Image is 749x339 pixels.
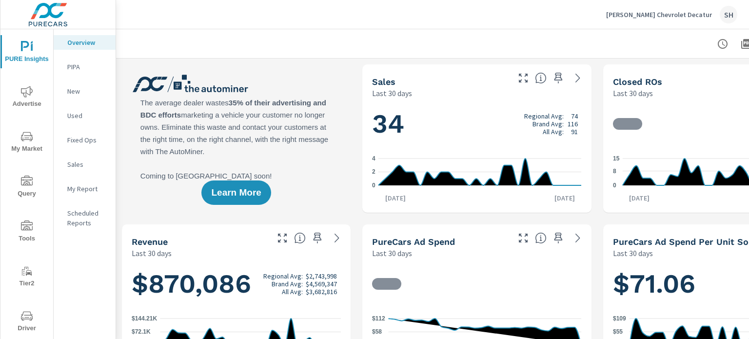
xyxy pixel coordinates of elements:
button: Make Fullscreen [515,230,531,246]
span: Advertise [3,86,50,110]
p: [DATE] [378,193,413,203]
text: 4 [372,155,375,162]
span: Save this to your personalized report [310,230,325,246]
text: $144.21K [132,315,157,322]
p: 91 [571,128,578,136]
h5: PureCars Ad Spend [372,237,455,247]
h5: Revenue [132,237,168,247]
text: 8 [613,168,616,175]
p: Fixed Ops [67,135,108,145]
p: Last 30 days [132,247,172,259]
p: All Avg: [543,128,564,136]
p: Regional Avg: [524,112,564,120]
p: My Report [67,184,108,194]
p: [DATE] [622,193,656,203]
p: Regional Avg: [263,272,303,280]
button: Make Fullscreen [275,230,290,246]
div: Used [54,108,116,123]
p: Scheduled Reports [67,208,108,228]
span: Number of vehicles sold by the dealership over the selected date range. [Source: This data is sou... [535,72,547,84]
p: $3,682,816 [306,288,337,296]
span: Total sales revenue over the selected date range. [Source: This data is sourced from the dealer’s... [294,232,306,244]
span: My Market [3,131,50,155]
a: See more details in report [570,230,586,246]
span: PURE Insights [3,41,50,65]
span: Driver [3,310,50,334]
span: Query [3,176,50,199]
div: Overview [54,35,116,50]
h1: $870,086 [132,267,341,300]
p: Brand Avg: [272,280,303,288]
text: $112 [372,315,385,322]
div: PIPA [54,60,116,74]
p: Last 30 days [372,87,412,99]
text: 0 [372,182,375,189]
text: $55 [613,328,623,335]
div: My Report [54,181,116,196]
p: Last 30 days [613,247,653,259]
div: Sales [54,157,116,172]
p: 74 [571,112,578,120]
text: 15 [613,155,620,162]
div: New [54,84,116,99]
h1: 34 [372,107,581,140]
p: [DATE] [548,193,582,203]
span: Total cost of media for all PureCars channels for the selected dealership group over the selected... [535,232,547,244]
p: $2,743,998 [306,272,337,280]
span: Save this to your personalized report [551,230,566,246]
p: Sales [67,160,108,169]
p: $4,569,347 [306,280,337,288]
text: $72.1K [132,329,151,336]
text: $109 [613,315,626,322]
p: Overview [67,38,108,47]
h5: Sales [372,77,395,87]
p: [PERSON_NAME] Chevrolet Decatur [606,10,712,19]
p: PIPA [67,62,108,72]
p: Brand Avg: [532,120,564,128]
p: Used [67,111,108,120]
p: New [67,86,108,96]
text: $58 [372,328,382,335]
p: 116 [568,120,578,128]
p: Last 30 days [372,247,412,259]
button: Learn More [201,180,271,205]
span: Save this to your personalized report [551,70,566,86]
span: Learn More [211,188,261,197]
div: SH [720,6,737,23]
h5: Closed ROs [613,77,662,87]
a: See more details in report [329,230,345,246]
div: Fixed Ops [54,133,116,147]
p: All Avg: [282,288,303,296]
text: 0 [613,182,616,189]
p: Last 30 days [613,87,653,99]
text: 2 [372,169,375,176]
span: Tier2 [3,265,50,289]
span: Tools [3,220,50,244]
button: Make Fullscreen [515,70,531,86]
a: See more details in report [570,70,586,86]
div: Scheduled Reports [54,206,116,230]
